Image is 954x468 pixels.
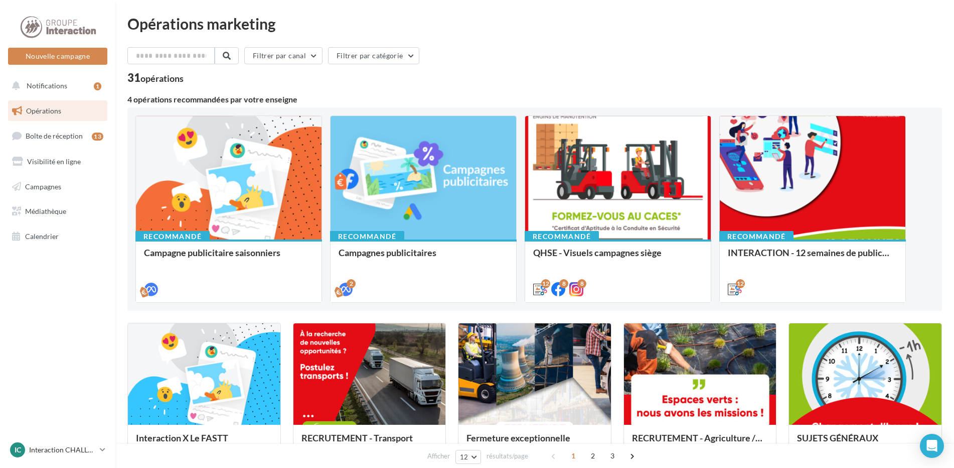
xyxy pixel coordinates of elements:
[244,47,323,64] button: Filtrer par canal
[6,125,109,147] a: Boîte de réception13
[339,248,508,268] div: Campagnes publicitaires
[347,279,356,288] div: 2
[455,450,481,464] button: 12
[525,231,599,242] div: Recommandé
[460,453,468,461] span: 12
[797,433,933,453] div: SUJETS GÉNÉRAUX
[144,248,313,268] div: Campagne publicitaire saisonniers
[8,48,107,65] button: Nouvelle campagne
[541,279,550,288] div: 12
[15,445,21,455] span: IC
[94,82,101,90] div: 1
[6,226,109,247] a: Calendrier
[127,72,184,83] div: 31
[27,157,81,166] span: Visibilité en ligne
[330,231,404,242] div: Recommandé
[6,201,109,222] a: Médiathèque
[6,176,109,197] a: Campagnes
[565,448,581,464] span: 1
[719,231,793,242] div: Recommandé
[533,248,703,268] div: QHSE - Visuels campagnes siège
[127,16,942,31] div: Opérations marketing
[6,100,109,122] a: Opérations
[559,279,568,288] div: 8
[25,207,66,215] span: Médiathèque
[26,132,83,140] span: Boîte de réception
[26,106,61,115] span: Opérations
[920,434,944,458] div: Open Intercom Messenger
[135,231,210,242] div: Recommandé
[6,75,105,96] button: Notifications 1
[127,95,942,103] div: 4 opérations recommandées par votre enseigne
[604,448,620,464] span: 3
[577,279,586,288] div: 8
[466,433,603,453] div: Fermeture exceptionnelle
[140,74,184,83] div: opérations
[8,440,107,459] a: IC Interaction CHALLANS
[29,445,96,455] p: Interaction CHALLANS
[25,232,59,241] span: Calendrier
[27,81,67,90] span: Notifications
[25,182,61,190] span: Campagnes
[487,451,528,461] span: résultats/page
[728,248,897,268] div: INTERACTION - 12 semaines de publication
[585,448,601,464] span: 2
[6,151,109,172] a: Visibilité en ligne
[632,433,768,453] div: RECRUTEMENT - Agriculture / Espaces verts
[328,47,419,64] button: Filtrer par catégorie
[736,279,745,288] div: 12
[136,433,272,453] div: Interaction X Le FASTT
[301,433,438,453] div: RECRUTEMENT - Transport
[427,451,450,461] span: Afficher
[92,133,103,141] div: 13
